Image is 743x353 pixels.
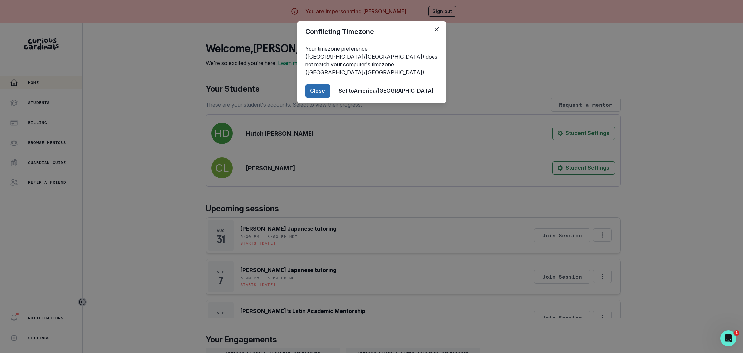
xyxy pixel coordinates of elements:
[334,84,438,98] button: Set toAmerica/[GEOGRAPHIC_DATA]
[432,24,442,35] button: Close
[297,21,446,42] header: Conflicting Timezone
[720,330,736,346] iframe: Intercom live chat
[297,42,446,79] div: Your timezone preference ([GEOGRAPHIC_DATA]/[GEOGRAPHIC_DATA]) does not match your computer's tim...
[305,84,330,98] button: Close
[734,330,739,336] span: 1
